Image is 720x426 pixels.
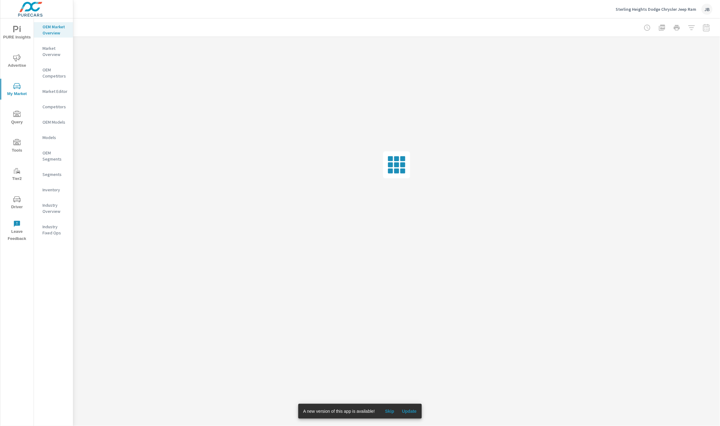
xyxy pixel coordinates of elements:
span: My Market [2,82,32,98]
div: nav menu [0,18,34,245]
div: OEM Models [34,117,73,127]
div: OEM Market Overview [34,22,73,38]
p: OEM Competitors [42,67,68,79]
p: Market Overview [42,45,68,58]
span: Tier2 [2,167,32,182]
span: Update [402,408,417,414]
div: OEM Competitors [34,65,73,81]
span: Leave Feedback [2,220,32,242]
span: Driver [2,196,32,211]
span: Advertise [2,54,32,69]
button: Skip [380,406,399,416]
p: OEM Segments [42,150,68,162]
p: Competitors [42,104,68,110]
div: JB [702,4,713,15]
p: Sterling Heights Dodge Chrysler Jeep Ram [616,6,697,12]
button: Update [399,406,419,416]
p: Segments [42,171,68,177]
div: Segments [34,170,73,179]
div: OEM Segments [34,148,73,164]
div: Competitors [34,102,73,111]
p: OEM Models [42,119,68,125]
p: OEM Market Overview [42,24,68,36]
p: Inventory [42,187,68,193]
div: Industry Fixed Ops [34,222,73,237]
div: Industry Overview [34,201,73,216]
span: Skip [382,408,397,414]
p: Market Editor [42,88,68,94]
div: Market Overview [34,44,73,59]
div: Market Editor [34,87,73,96]
span: PURE Insights [2,26,32,41]
span: Tools [2,139,32,154]
p: Models [42,134,68,141]
p: Industry Fixed Ops [42,224,68,236]
span: Query [2,111,32,126]
p: Industry Overview [42,202,68,214]
div: Models [34,133,73,142]
div: Inventory [34,185,73,194]
span: A new version of this app is available! [303,409,375,414]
